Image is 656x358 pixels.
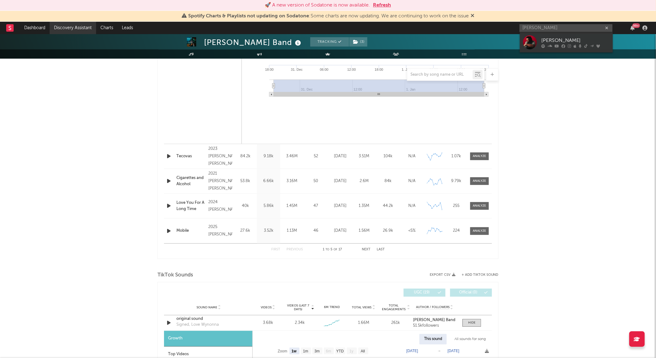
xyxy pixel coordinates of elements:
[401,153,422,159] div: N/A
[282,178,302,184] div: 3.16M
[471,14,474,19] span: Dismiss
[261,306,272,309] span: Videos
[235,203,255,209] div: 40k
[188,14,469,19] span: : Some charts are now updating. We are continuing to work on the issue
[457,68,466,71] text: 12:00
[362,248,370,251] button: Next
[349,37,368,47] span: ( 3 )
[430,273,455,277] button: Export CSV
[447,153,466,159] div: 1.07k
[416,305,450,309] span: Author / Followers
[520,24,613,32] input: Search for artists
[50,22,96,34] a: Discovery Assistant
[117,22,137,34] a: Leads
[282,228,302,234] div: 1.13M
[377,248,385,251] button: Last
[375,68,383,71] text: 18:00
[235,153,255,159] div: 84.2k
[282,153,302,159] div: 3.46M
[354,178,375,184] div: 2.6M
[450,334,490,344] div: All sounds for song
[254,320,282,326] div: 3.68k
[413,318,456,322] strong: [PERSON_NAME] Band
[408,291,436,294] span: UGC ( 19 )
[235,228,255,234] div: 27.6k
[157,271,193,279] span: TikTok Sounds
[303,349,308,353] text: 1m
[176,316,241,322] a: original sound
[401,228,422,234] div: <5%
[381,320,410,326] div: 261k
[96,22,117,34] a: Charts
[204,37,303,47] div: [PERSON_NAME] Band
[259,203,279,209] div: 5.86k
[286,304,311,311] span: Videos (last 7 days)
[447,228,466,234] div: 224
[292,349,297,353] text: 1w
[315,349,320,353] text: 3m
[454,291,483,294] span: Official ( 0 )
[282,203,302,209] div: 1.45M
[354,153,375,159] div: 3.51M
[406,349,418,353] text: [DATE]
[632,23,640,28] div: 99 +
[520,32,613,52] a: [PERSON_NAME]
[176,200,205,212] a: Love You For A Long Time
[361,349,365,353] text: All
[305,153,327,159] div: 52
[347,68,356,71] text: 12:00
[208,145,232,168] div: 2023 [PERSON_NAME] [PERSON_NAME]
[188,14,309,19] span: Spotify Charts & Playlists not updating on Sodatone
[259,153,279,159] div: 9.18k
[378,178,398,184] div: 84k
[176,153,205,159] a: Tecovas
[208,170,232,192] div: 2021 [PERSON_NAME] [PERSON_NAME]
[419,334,447,344] div: This sound
[378,203,398,209] div: 44.2k
[349,37,367,47] button: (3)
[317,305,346,310] div: 6M Trend
[336,349,344,353] text: YTD
[413,318,456,322] a: [PERSON_NAME] Band
[330,178,351,184] div: [DATE]
[278,349,287,353] text: Zoom
[455,273,499,277] button: + Add TikTok Sound
[271,248,280,251] button: First
[208,223,232,238] div: 2025 [PERSON_NAME]
[631,25,635,30] button: 99+
[401,178,422,184] div: N/A
[305,203,327,209] div: 47
[176,175,205,187] div: Cigarettes and Alcohol
[320,68,329,71] text: 06:00
[334,248,337,251] span: of
[407,72,473,77] input: Search by song name or URL
[402,68,411,71] text: 1. Jan
[197,306,217,309] span: Sound Name
[404,289,445,297] button: UGC(19)
[20,22,50,34] a: Dashboard
[542,37,610,44] div: [PERSON_NAME]
[305,228,327,234] div: 46
[480,68,488,71] text: 18:00
[291,68,303,71] text: 31. Dec
[448,349,459,353] text: [DATE]
[176,322,219,328] div: Signed, Love Wynonna
[330,153,351,159] div: [DATE]
[354,203,375,209] div: 1.35M
[326,349,331,353] text: 6m
[176,228,205,234] a: Mobile
[259,228,279,234] div: 3.52k
[259,178,279,184] div: 6.66k
[450,289,492,297] button: Official(0)
[447,178,466,184] div: 9.79k
[378,228,398,234] div: 26.9k
[378,153,398,159] div: 104k
[354,228,375,234] div: 1.56M
[381,304,406,311] span: Total Engagements
[413,324,456,328] div: 51.5k followers
[295,320,305,326] div: 2.34k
